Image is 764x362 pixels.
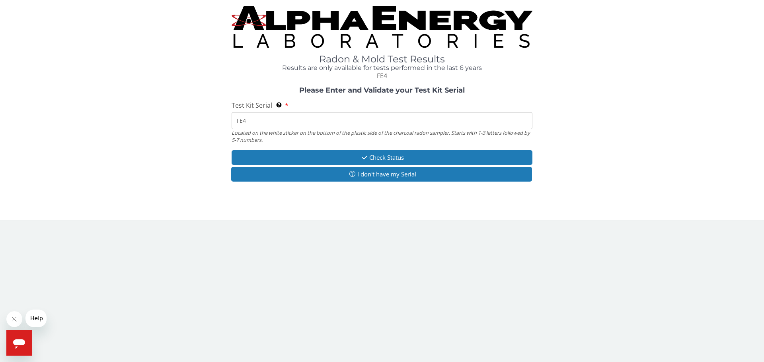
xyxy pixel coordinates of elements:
span: Test Kit Serial [232,101,272,110]
h1: Radon & Mold Test Results [232,54,532,64]
div: Located on the white sticker on the bottom of the plastic side of the charcoal radon sampler. Sta... [232,129,532,144]
iframe: Close message [6,311,22,327]
button: I don't have my Serial [231,167,532,182]
button: Check Status [232,150,532,165]
h4: Results are only available for tests performed in the last 6 years [232,64,532,72]
span: FE4 [377,72,387,80]
img: TightCrop.jpg [232,6,532,48]
iframe: Message from company [25,310,47,327]
strong: Please Enter and Validate your Test Kit Serial [299,86,465,95]
iframe: Button to launch messaging window [6,330,32,356]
